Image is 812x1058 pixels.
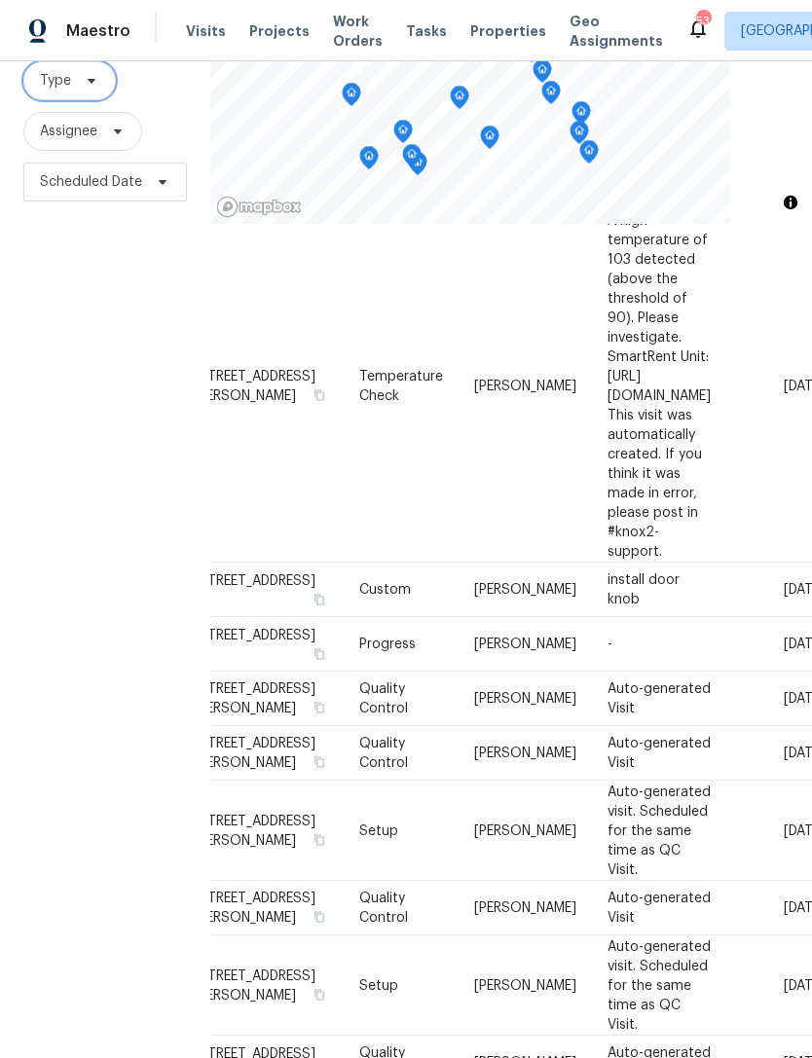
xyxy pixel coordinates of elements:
[480,126,499,156] div: Map marker
[608,737,711,770] span: Auto-generated Visit
[359,638,416,651] span: Progress
[249,21,310,41] span: Projects
[359,978,398,992] span: Setup
[311,385,328,403] button: Copy Address
[579,140,599,170] div: Map marker
[608,892,711,925] span: Auto-generated Visit
[474,583,576,597] span: [PERSON_NAME]
[194,682,315,715] span: [STREET_ADDRESS][PERSON_NAME]
[696,12,710,31] div: 53
[608,213,711,558] span: A high temperature of 103 detected (above the threshold of 90). Please investigate. SmartRent Uni...
[194,369,315,402] span: [STREET_ADDRESS][PERSON_NAME]
[194,814,315,847] span: [STREET_ADDRESS][PERSON_NAME]
[570,12,663,51] span: Geo Assignments
[311,591,328,608] button: Copy Address
[474,638,576,651] span: [PERSON_NAME]
[608,573,680,606] span: install door knob
[359,737,408,770] span: Quality Control
[779,191,802,214] button: Toggle attribution
[572,101,591,131] div: Map marker
[311,985,328,1003] button: Copy Address
[474,379,576,392] span: [PERSON_NAME]
[359,892,408,925] span: Quality Control
[194,574,315,588] span: [STREET_ADDRESS]
[40,122,97,141] span: Assignee
[541,81,561,111] div: Map marker
[474,823,576,837] span: [PERSON_NAME]
[359,146,379,176] div: Map marker
[194,968,315,1002] span: [STREET_ADDRESS][PERSON_NAME]
[608,638,612,651] span: -
[608,682,711,715] span: Auto-generated Visit
[474,978,576,992] span: [PERSON_NAME]
[785,192,796,213] span: Toggle attribution
[474,901,576,915] span: [PERSON_NAME]
[311,645,328,663] button: Copy Address
[533,59,552,90] div: Map marker
[66,21,130,41] span: Maestro
[359,369,443,402] span: Temperature Check
[359,823,398,837] span: Setup
[342,83,361,113] div: Map marker
[393,120,413,150] div: Map marker
[333,12,383,51] span: Work Orders
[474,747,576,760] span: [PERSON_NAME]
[570,121,589,151] div: Map marker
[359,583,411,597] span: Custom
[474,692,576,706] span: [PERSON_NAME]
[186,21,226,41] span: Visits
[608,939,711,1031] span: Auto-generated visit. Scheduled for the same time as QC Visit.
[311,699,328,716] button: Copy Address
[194,737,315,770] span: [STREET_ADDRESS][PERSON_NAME]
[470,21,546,41] span: Properties
[311,908,328,926] button: Copy Address
[359,682,408,715] span: Quality Control
[194,629,315,642] span: [STREET_ADDRESS]
[402,144,422,174] div: Map marker
[608,784,711,876] span: Auto-generated visit. Scheduled for the same time as QC Visit.
[406,24,447,38] span: Tasks
[194,892,315,925] span: [STREET_ADDRESS][PERSON_NAME]
[311,830,328,848] button: Copy Address
[450,86,469,116] div: Map marker
[40,172,142,192] span: Scheduled Date
[216,196,302,218] a: Mapbox homepage
[40,71,71,91] span: Type
[311,753,328,771] button: Copy Address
